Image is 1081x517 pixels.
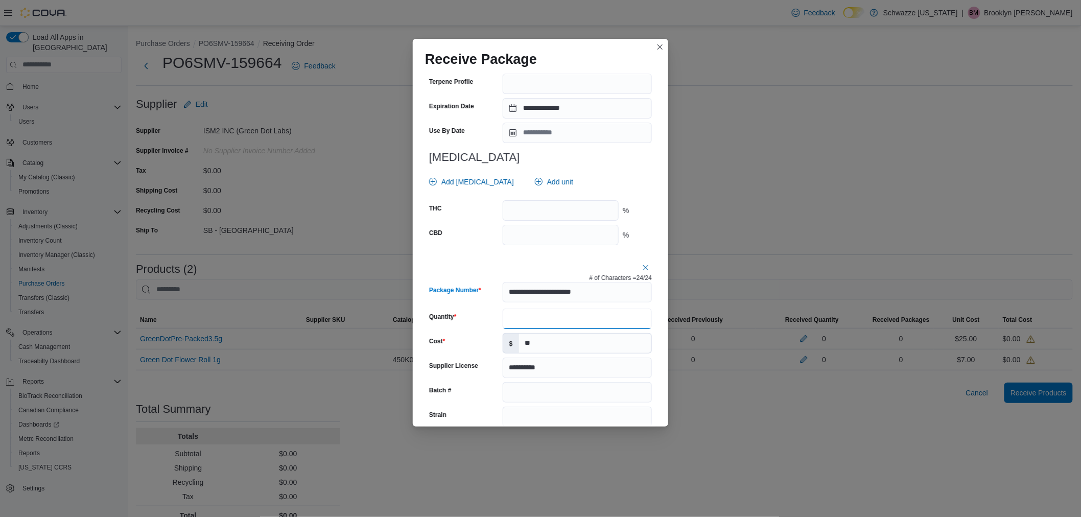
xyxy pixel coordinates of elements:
label: Cost [429,337,445,345]
label: Quantity [429,313,456,321]
label: Supplier License [429,362,478,370]
h1: Receive Package [425,51,537,67]
input: Press the down key to open a popover containing a calendar. [503,123,652,143]
span: Add unit [547,177,573,187]
input: Press the down key to open a popover containing a calendar. [503,98,652,119]
label: Strain [429,411,447,419]
button: Add [MEDICAL_DATA] [425,172,518,192]
label: Terpene Profile [429,78,473,86]
span: Add [MEDICAL_DATA] [441,177,514,187]
div: % [623,205,652,216]
label: Package Number [429,286,481,294]
button: Add unit [531,172,577,192]
label: Batch # [429,386,451,394]
label: Use By Date [429,127,465,135]
h3: [MEDICAL_DATA] [429,151,652,163]
button: Closes this modal window [654,41,666,53]
label: THC [429,204,442,213]
div: % [623,230,652,240]
p: # of Characters = 24 /24 [590,274,652,282]
label: Expiration Date [429,102,474,110]
label: $ [503,334,519,353]
label: CBD [429,229,442,237]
